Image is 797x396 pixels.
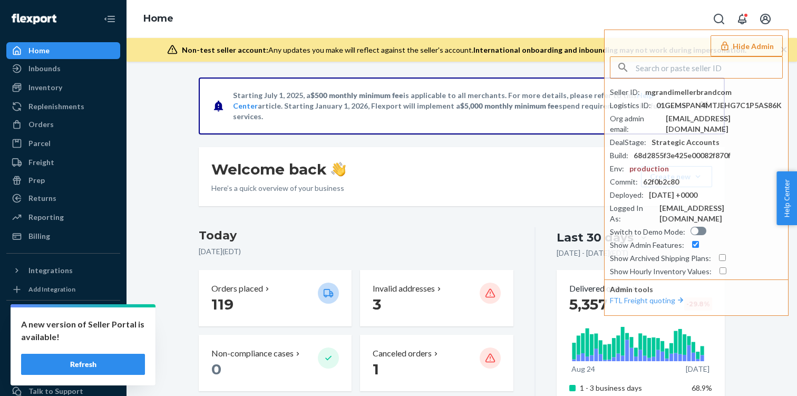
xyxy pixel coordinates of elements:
[6,228,120,245] a: Billing
[211,347,294,360] p: Non-compliance cases
[12,14,56,24] img: Flexport logo
[143,13,173,24] a: Home
[610,266,712,277] div: Show Hourly Inventory Values :
[610,284,783,295] p: Admin tools
[360,270,513,326] button: Invalid addresses 3
[708,8,730,30] button: Open Search Box
[199,227,513,244] h3: Today
[310,91,403,100] span: $500 monthly minimum fee
[373,295,381,313] span: 3
[610,177,638,187] div: Commit :
[211,160,346,179] h1: Welcome back
[6,348,120,361] a: Add Fast Tag
[21,318,145,343] p: A new version of Seller Portal is available!
[610,137,646,148] div: DealStage :
[233,90,689,122] p: Starting July 1, 2025, a is applicable to all merchants. For more details, please refer to this a...
[6,154,120,171] a: Freight
[6,135,120,152] a: Parcel
[776,171,797,225] button: Help Center
[692,383,712,392] span: 68.9%
[6,309,120,326] button: Fast Tags
[580,383,684,393] p: 1 - 3 business days
[610,113,660,134] div: Org admin email :
[557,229,634,246] div: Last 30 days
[636,57,782,78] input: Search or paste seller ID
[732,8,753,30] button: Open notifications
[182,45,746,55] div: Any updates you make will reflect against the seller's account.
[28,175,45,186] div: Prep
[28,212,64,223] div: Reporting
[6,209,120,226] a: Reporting
[571,364,595,374] p: Aug 24
[211,283,263,295] p: Orders placed
[610,227,685,237] div: Switch to Demo Mode :
[6,42,120,59] a: Home
[6,116,120,133] a: Orders
[373,347,432,360] p: Canceled orders
[610,163,624,174] div: Env :
[652,137,720,148] div: Strategic Accounts
[629,163,669,174] div: production
[28,231,50,242] div: Billing
[6,283,120,296] a: Add Integration
[645,87,732,98] div: mgrandimellerbrandcom
[6,190,120,207] a: Returns
[211,295,234,313] span: 119
[711,35,783,56] button: Hide Admin
[610,296,686,305] a: FTL Freight quoting
[610,203,654,224] div: Logged In As :
[28,157,54,168] div: Freight
[569,295,607,313] span: 5,357
[6,327,120,344] a: Shopify Fast Tags
[28,285,75,294] div: Add Integration
[135,4,182,34] ol: breadcrumbs
[610,87,640,98] div: Seller ID :
[649,190,697,200] div: [DATE] +0000
[610,100,651,111] div: Logistics ID :
[199,335,352,391] button: Non-compliance cases 0
[6,172,120,189] a: Prep
[6,365,120,382] a: Settings
[610,240,684,250] div: Show Admin Features :
[634,150,731,161] div: 68d2855f3e425e00082f870f
[569,283,638,295] button: Delivered orders
[28,45,50,56] div: Home
[99,8,120,30] button: Close Navigation
[643,177,679,187] div: 62f0b2c80
[28,101,84,112] div: Replenishments
[373,283,435,295] p: Invalid addresses
[460,101,559,110] span: $5,000 monthly minimum fee
[28,193,56,204] div: Returns
[557,248,628,258] p: [DATE] - [DATE] ( EDT )
[6,79,120,96] a: Inventory
[360,335,513,391] button: Canceled orders 1
[331,162,346,177] img: hand-wave emoji
[211,360,221,378] span: 0
[6,262,120,279] button: Integrations
[28,138,51,149] div: Parcel
[755,8,776,30] button: Open account menu
[28,119,54,130] div: Orders
[28,82,62,93] div: Inventory
[28,265,73,276] div: Integrations
[610,190,644,200] div: Deployed :
[610,253,711,264] div: Show Archived Shipping Plans :
[666,113,783,134] div: [EMAIL_ADDRESS][DOMAIN_NAME]
[199,270,352,326] button: Orders placed 119
[610,150,628,161] div: Build :
[373,360,379,378] span: 1
[28,63,61,74] div: Inbounds
[656,100,782,111] div: 01GEMSPAN4MTJEHG7C1P5AS86K
[182,45,268,54] span: Non-test seller account:
[6,98,120,115] a: Replenishments
[199,246,513,257] p: [DATE] ( EDT )
[6,60,120,77] a: Inbounds
[686,364,709,374] p: [DATE]
[21,354,145,375] button: Refresh
[659,203,783,224] div: [EMAIL_ADDRESS][DOMAIN_NAME]
[211,183,346,194] p: Here’s a quick overview of your business
[473,45,746,54] span: International onboarding and inbounding may not work during impersonation.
